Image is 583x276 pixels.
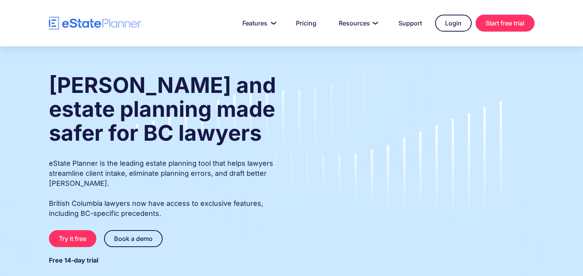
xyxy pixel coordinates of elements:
a: Features [233,15,283,31]
a: Resources [329,15,385,31]
strong: [PERSON_NAME] and estate planning made safer for BC lawyers [49,72,276,146]
a: Start free trial [475,15,534,32]
a: Login [435,15,472,32]
a: Try it free [49,230,96,247]
p: eState Planner is the leading estate planning tool that helps lawyers streamline client intake, e... [49,158,277,219]
a: Pricing [287,15,326,31]
strong: Free 14-day trial [49,256,98,264]
a: home [49,17,141,30]
a: Book a demo [104,230,163,247]
a: Support [389,15,431,31]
